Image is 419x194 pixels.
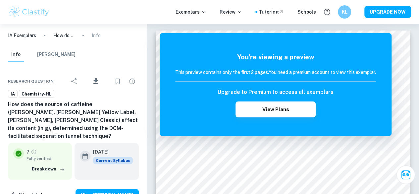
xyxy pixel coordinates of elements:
a: IA [8,90,18,98]
h6: This preview contains only the first 2 pages. You need a premium account to view this exemplar. [175,69,376,76]
p: 7 [26,148,29,156]
a: Tutoring [259,8,284,16]
h5: You're viewing a preview [175,52,376,62]
span: IA [8,91,17,97]
div: This exemplar is based on the current syllabus. Feel free to refer to it for inspiration/ideas wh... [93,157,133,164]
p: How does the source of caffeine ([PERSON_NAME], [PERSON_NAME] Yellow Label, [PERSON_NAME], [PERSO... [53,32,75,39]
button: View Plans [236,101,316,117]
button: Help and Feedback [321,6,333,18]
button: [PERSON_NAME] [37,47,76,62]
span: Chemistry-HL [19,91,54,97]
a: Grade fully verified [31,149,37,155]
p: Exemplars [176,8,206,16]
a: IA Exemplars [8,32,36,39]
span: Research question [8,78,54,84]
span: Current Syllabus [93,157,133,164]
h6: How does the source of caffeine ([PERSON_NAME], [PERSON_NAME] Yellow Label, [PERSON_NAME], [PERSO... [8,100,139,140]
div: Share [68,75,81,88]
div: Bookmark [111,75,124,88]
button: Ask Clai [396,165,415,184]
button: KL [338,5,351,19]
h6: KL [341,8,348,16]
h6: [DATE] [93,148,128,156]
p: Review [220,8,242,16]
div: Report issue [126,75,139,88]
button: Breakdown [30,164,67,174]
p: Info [92,32,101,39]
h6: Upgrade to Premium to access all exemplars [218,88,334,96]
span: Fully verified [26,156,67,162]
button: UPGRADE NOW [364,6,411,18]
button: Info [8,47,24,62]
img: Clastify logo [8,5,50,19]
a: Schools [297,8,316,16]
div: Download [82,73,110,90]
a: Chemistry-HL [19,90,54,98]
